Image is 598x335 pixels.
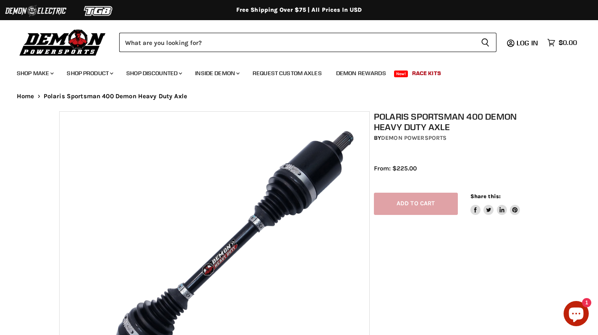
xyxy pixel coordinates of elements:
div: by [374,133,543,143]
span: New! [394,71,408,77]
img: Demon Powersports [17,27,109,57]
inbox-online-store-chat: Shopify online store chat [561,301,591,328]
img: Demon Electric Logo 2 [4,3,67,19]
img: TGB Logo 2 [67,3,130,19]
form: Product [119,33,496,52]
span: From: $225.00 [374,165,417,172]
input: Search [119,33,474,52]
a: Home [17,93,34,100]
a: Shop Discounted [120,65,187,82]
span: Log in [517,39,538,47]
ul: Main menu [10,61,575,82]
a: Request Custom Axles [246,65,328,82]
span: Polaris Sportsman 400 Demon Heavy Duty Axle [44,93,187,100]
span: $0.00 [559,39,577,47]
a: Inside Demon [189,65,245,82]
h1: Polaris Sportsman 400 Demon Heavy Duty Axle [374,111,543,132]
a: Log in [513,39,543,47]
a: Shop Make [10,65,59,82]
button: Search [474,33,496,52]
span: Share this: [470,193,501,199]
a: Shop Product [60,65,118,82]
a: Demon Powersports [381,134,447,141]
a: Demon Rewards [330,65,392,82]
a: $0.00 [543,37,581,49]
aside: Share this: [470,193,520,215]
a: Race Kits [406,65,447,82]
